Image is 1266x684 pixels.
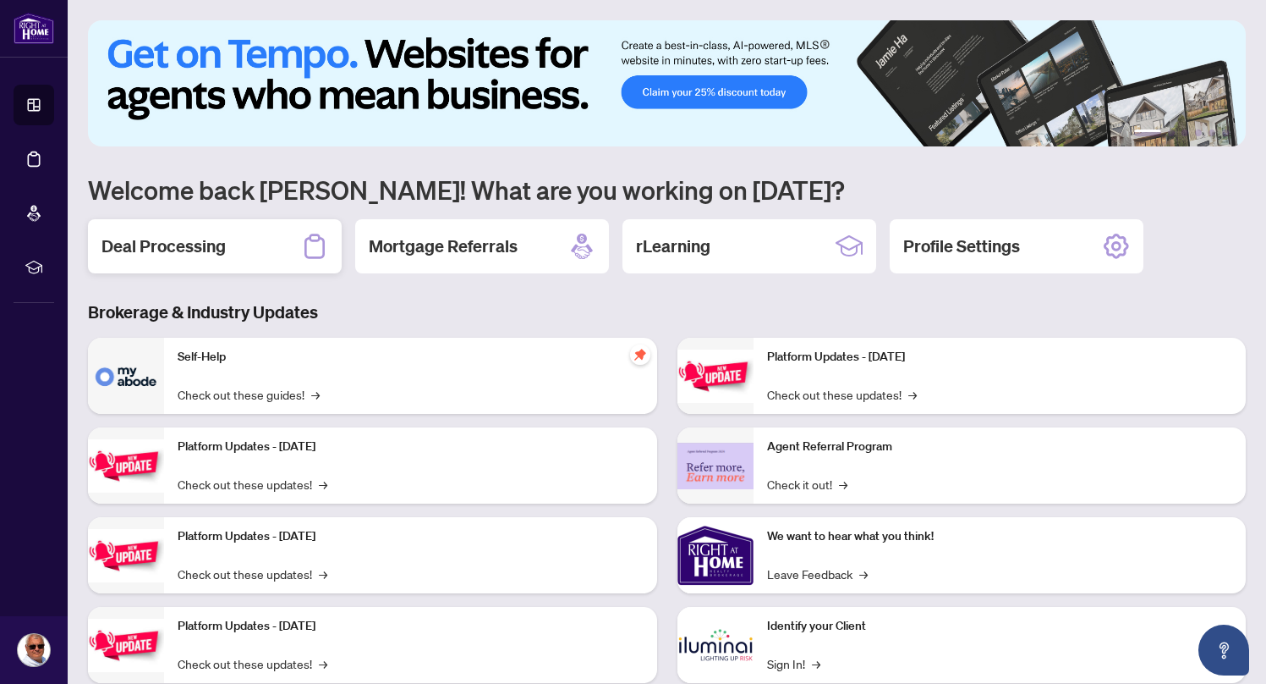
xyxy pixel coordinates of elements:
button: Open asap [1198,625,1249,676]
img: Platform Updates - June 23, 2025 [677,350,754,403]
button: 6 [1222,130,1229,136]
a: Check out these updates!→ [178,475,327,494]
button: 3 [1181,130,1188,136]
span: → [311,385,320,404]
img: Identify your Client [677,607,754,683]
a: Check out these guides!→ [178,385,320,404]
p: Self-Help [178,348,644,367]
button: 4 [1195,130,1202,136]
p: Agent Referral Program [767,438,1233,456]
p: We want to hear what you think! [767,527,1233,546]
h2: Deal Processing [101,234,226,258]
a: Leave Feedback→ [767,565,868,583]
button: 2 [1168,130,1175,136]
h1: Welcome back [PERSON_NAME]! What are you working on [DATE]? [88,174,1246,206]
button: 5 [1208,130,1215,136]
p: Platform Updates - [DATE] [767,348,1233,367]
img: logo [14,13,54,44]
img: Platform Updates - July 8, 2025 [88,619,164,672]
img: Platform Updates - September 16, 2025 [88,439,164,493]
a: Check out these updates!→ [178,565,327,583]
img: Slide 0 [88,20,1246,146]
p: Platform Updates - [DATE] [178,438,644,456]
span: → [319,475,327,494]
h2: rLearning [636,234,710,258]
img: Self-Help [88,338,164,414]
p: Identify your Client [767,617,1233,636]
h2: Profile Settings [903,234,1020,258]
span: → [908,385,917,404]
a: Check it out!→ [767,475,847,494]
h3: Brokerage & Industry Updates [88,301,1246,324]
img: Profile Icon [18,634,50,666]
img: We want to hear what you think! [677,517,754,593]
a: Sign In!→ [767,654,820,673]
a: Check out these updates!→ [767,385,917,404]
span: pushpin [630,345,650,365]
button: 1 [1134,130,1161,136]
img: Agent Referral Program [677,443,754,489]
h2: Mortgage Referrals [369,234,518,258]
span: → [812,654,820,673]
p: Platform Updates - [DATE] [178,527,644,546]
span: → [859,565,868,583]
span: → [319,654,327,673]
span: → [319,565,327,583]
img: Platform Updates - July 21, 2025 [88,529,164,582]
p: Platform Updates - [DATE] [178,617,644,636]
span: → [839,475,847,494]
a: Check out these updates!→ [178,654,327,673]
